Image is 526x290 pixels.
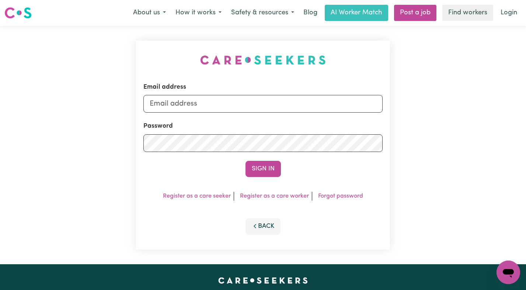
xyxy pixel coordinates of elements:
[143,95,383,113] input: Email address
[245,161,281,177] button: Sign In
[442,5,493,21] a: Find workers
[143,121,173,131] label: Password
[394,5,436,21] a: Post a job
[240,193,309,199] a: Register as a care worker
[496,5,522,21] a: Login
[163,193,231,199] a: Register as a care seeker
[497,261,520,284] iframe: Button to launch messaging window
[143,82,186,92] label: Email address
[226,5,299,21] button: Safety & resources
[218,277,308,283] a: Careseekers home page
[171,5,226,21] button: How it works
[4,6,32,20] img: Careseekers logo
[245,218,281,234] button: Back
[128,5,171,21] button: About us
[318,193,363,199] a: Forgot password
[325,5,388,21] a: AI Worker Match
[299,5,322,21] a: Blog
[4,4,32,21] a: Careseekers logo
